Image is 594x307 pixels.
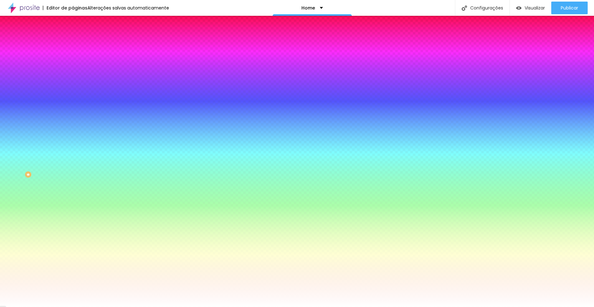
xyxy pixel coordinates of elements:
[43,6,87,10] div: Editor de páginas
[516,5,521,11] img: view-1.svg
[551,2,588,14] button: Publicar
[510,2,551,14] button: Visualizar
[462,5,467,11] img: Icone
[301,6,315,10] p: Home
[525,5,545,10] span: Visualizar
[561,5,578,10] span: Publicar
[87,6,169,10] div: Alterações salvas automaticamente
